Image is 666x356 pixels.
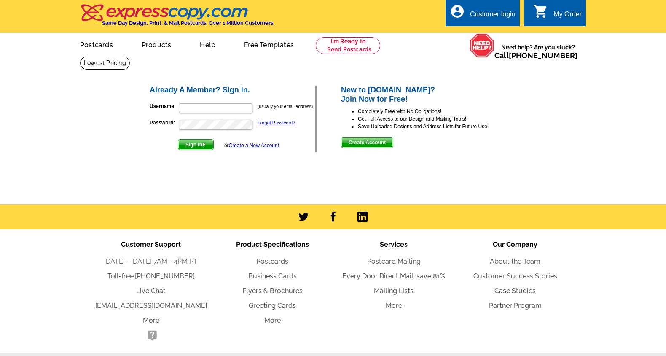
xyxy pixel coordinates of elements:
[150,119,178,127] label: Password:
[341,86,518,104] h2: New to [DOMAIN_NAME]? Join Now for Free!
[231,34,307,54] a: Free Templates
[136,287,166,295] a: Live Chat
[186,34,229,54] a: Help
[470,11,516,22] div: Customer login
[553,11,582,22] div: My Order
[341,137,393,148] button: Create Account
[358,123,518,130] li: Save Uploaded Designs and Address Lists for Future Use!
[473,272,557,280] a: Customer Success Stories
[533,9,582,20] a: shopping_cart My Order
[128,34,185,54] a: Products
[150,86,315,95] h2: Already A Member? Sign In.
[80,10,274,26] a: Same Day Design, Print, & Mail Postcards. Over 1 Million Customers.
[358,115,518,123] li: Get Full Access to our Design and Mailing Tools!
[264,316,281,324] a: More
[249,302,296,310] a: Greeting Cards
[224,142,279,149] div: or
[533,4,548,19] i: shopping_cart
[67,34,126,54] a: Postcards
[90,256,212,267] li: [DATE] - [DATE] 7AM - 4PM PT
[342,272,445,280] a: Every Door Direct Mail: save 81%
[90,271,212,281] li: Toll-free:
[143,316,159,324] a: More
[248,272,297,280] a: Business Cards
[450,9,516,20] a: account_circle Customer login
[358,108,518,115] li: Completely Free with No Obligations!
[135,272,195,280] a: [PHONE_NUMBER]
[494,51,577,60] span: Call
[490,257,540,265] a: About the Team
[380,240,408,248] span: Services
[509,51,577,60] a: [PHONE_NUMBER]
[386,302,402,310] a: More
[494,287,536,295] a: Case Studies
[258,104,313,109] small: (usually your email address)
[242,287,303,295] a: Flyers & Brochures
[229,143,279,148] a: Create a New Account
[367,257,421,265] a: Postcard Mailing
[102,20,274,26] h4: Same Day Design, Print, & Mail Postcards. Over 1 Million Customers.
[178,140,213,150] span: Sign In
[202,143,206,146] img: button-next-arrow-white.png
[470,33,494,58] img: help
[236,240,309,248] span: Product Specifications
[121,240,181,248] span: Customer Support
[95,302,207,310] a: [EMAIL_ADDRESS][DOMAIN_NAME]
[256,257,288,265] a: Postcards
[493,240,537,248] span: Our Company
[178,139,214,150] button: Sign In
[450,4,465,19] i: account_circle
[150,102,178,110] label: Username:
[494,43,582,60] span: Need help? Are you stuck?
[374,287,414,295] a: Mailing Lists
[258,120,295,125] a: Forgot Password?
[489,302,542,310] a: Partner Program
